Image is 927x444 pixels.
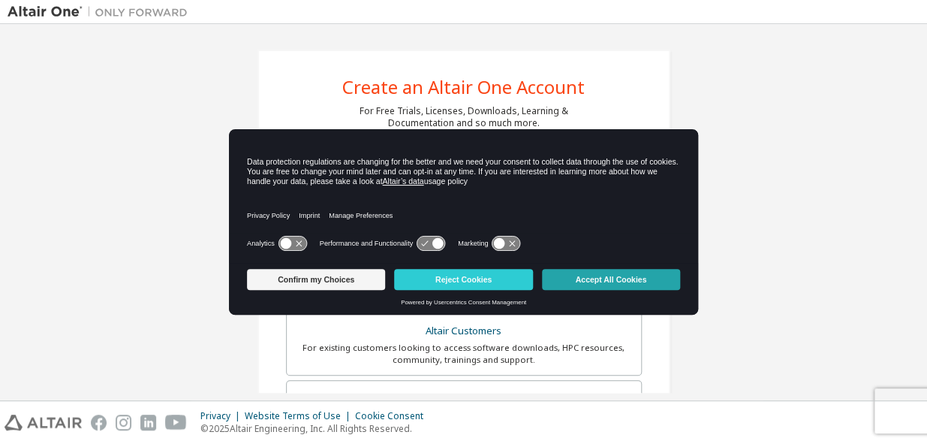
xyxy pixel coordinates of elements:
[200,422,432,435] p: © 2025 Altair Engineering, Inc. All Rights Reserved.
[342,78,585,96] div: Create an Altair One Account
[165,415,187,430] img: youtube.svg
[5,415,82,430] img: altair_logo.svg
[91,415,107,430] img: facebook.svg
[245,410,355,422] div: Website Terms of Use
[355,410,432,422] div: Cookie Consent
[200,410,245,422] div: Privacy
[360,105,568,129] div: For Free Trials, Licenses, Downloads, Learning & Documentation and so much more.
[140,415,156,430] img: linkedin.svg
[296,342,632,366] div: For existing customers looking to access software downloads, HPC resources, community, trainings ...
[296,321,632,342] div: Altair Customers
[8,5,195,20] img: Altair One
[116,415,131,430] img: instagram.svg
[296,390,632,411] div: Students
